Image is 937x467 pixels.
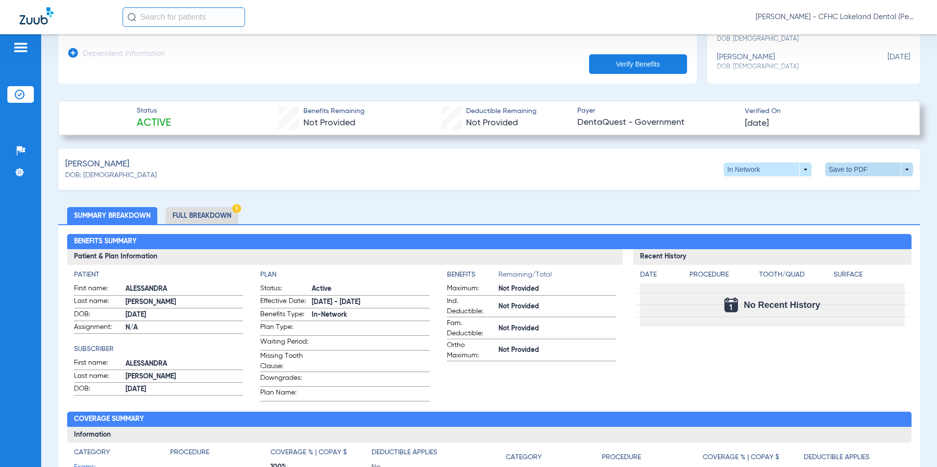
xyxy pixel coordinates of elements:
[447,283,495,295] span: Maximum:
[834,270,905,283] app-breakdown-title: Surface
[602,452,641,463] h4: Procedure
[640,270,681,283] app-breakdown-title: Date
[125,359,244,369] span: ALESSANDRA
[371,447,472,461] app-breakdown-title: Deductible Applies
[125,310,244,320] span: [DATE]
[861,53,910,71] span: [DATE]
[74,322,122,334] span: Assignment:
[125,297,244,307] span: [PERSON_NAME]
[745,117,769,130] span: [DATE]
[67,207,157,224] li: Summary Breakdown
[125,323,244,333] span: N/A
[65,158,129,170] span: [PERSON_NAME]
[67,427,912,443] h3: Information
[303,118,355,127] span: Not Provided
[74,384,122,396] span: DOB:
[67,249,623,265] h3: Patient & Plan Information
[447,296,495,317] span: Ind. Deductible:
[166,207,238,224] li: Full Breakdown
[260,388,308,401] span: Plan Name:
[724,298,738,312] img: Calendar
[74,358,122,370] span: First name:
[260,351,308,372] span: Missing Tooth Clause:
[260,283,308,295] span: Status:
[260,296,308,308] span: Effective Date:
[498,324,616,334] span: Not Provided
[506,452,542,463] h4: Category
[690,270,756,280] h4: Procedure
[577,106,737,116] span: Payer
[640,270,681,280] h4: Date
[447,340,495,361] span: Ortho Maximum:
[447,270,498,283] app-breakdown-title: Benefits
[703,447,804,466] app-breakdown-title: Coverage % | Copay $
[466,118,518,127] span: Not Provided
[804,452,869,463] h4: Deductible Applies
[312,310,430,320] span: In-Network
[498,302,616,312] span: Not Provided
[756,12,917,22] span: [PERSON_NAME] - CFHC Lakeland Dental (Peds)
[123,7,245,27] input: Search for patients
[834,270,905,280] h4: Surface
[260,270,430,280] h4: Plan
[717,63,861,71] span: DOB: [DEMOGRAPHIC_DATA]
[745,106,904,117] span: Verified On
[312,284,430,294] span: Active
[65,170,157,181] span: DOB: [DEMOGRAPHIC_DATA]
[137,106,171,116] span: Status
[744,300,820,310] span: No Recent History
[888,420,937,467] iframe: Chat Widget
[371,447,437,458] h4: Deductible Applies
[20,7,53,24] img: Zuub Logo
[74,296,122,308] span: Last name:
[260,337,308,350] span: Waiting Period:
[67,412,912,427] h2: Coverage Summary
[717,53,861,71] div: [PERSON_NAME]
[74,344,244,354] h4: Subscriber
[303,106,365,117] span: Benefits Remaining
[170,447,209,458] h4: Procedure
[260,322,308,335] span: Plan Type:
[127,13,136,22] img: Search Icon
[506,447,602,466] app-breakdown-title: Category
[312,297,430,307] span: [DATE] - [DATE]
[498,345,616,355] span: Not Provided
[825,163,913,176] button: Save to PDF
[13,42,28,53] img: hamburger-icon
[498,270,616,283] span: Remaining/Total
[602,447,703,466] app-breakdown-title: Procedure
[170,447,271,461] app-breakdown-title: Procedure
[447,270,498,280] h4: Benefits
[125,372,244,382] span: [PERSON_NAME]
[724,163,812,176] button: In Network
[74,447,170,461] app-breakdown-title: Category
[74,309,122,321] span: DOB:
[74,270,244,280] h4: Patient
[759,270,830,280] h4: Tooth/Quad
[137,117,171,130] span: Active
[577,117,737,129] span: DentaQuest - Government
[271,447,347,458] h4: Coverage % | Copay $
[703,452,779,463] h4: Coverage % | Copay $
[83,49,165,59] h3: Dependent Information
[690,270,756,283] app-breakdown-title: Procedure
[589,54,687,74] button: Verify Benefits
[74,371,122,383] span: Last name:
[633,249,911,265] h3: Recent History
[125,384,244,395] span: [DATE]
[232,204,241,213] img: Hazard
[74,283,122,295] span: First name:
[260,309,308,321] span: Benefits Type:
[125,284,244,294] span: ALESSANDRA
[74,447,110,458] h4: Category
[717,35,861,44] span: DOB: [DEMOGRAPHIC_DATA]
[67,234,912,250] h2: Benefits Summary
[759,270,830,283] app-breakdown-title: Tooth/Quad
[466,106,537,117] span: Deductible Remaining
[804,447,905,466] app-breakdown-title: Deductible Applies
[271,447,371,461] app-breakdown-title: Coverage % | Copay $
